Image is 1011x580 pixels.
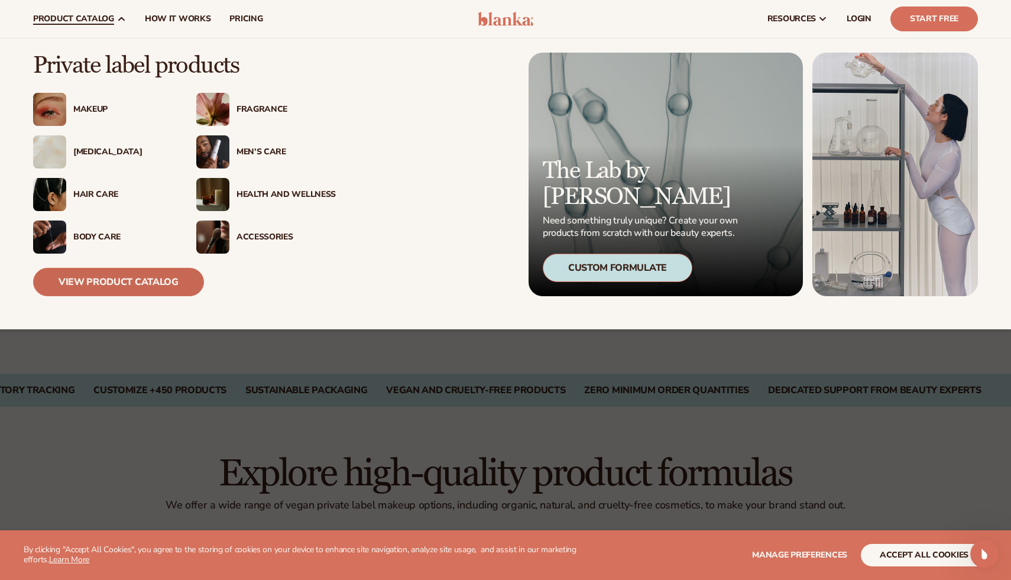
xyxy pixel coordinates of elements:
div: Body Care [73,232,173,242]
div: How to start an ecommerce beauty brand in [DATE] [24,222,198,247]
a: Start Free [890,7,978,31]
span: LOGIN [847,14,871,24]
span: Help [187,398,206,407]
a: Female with glitter eye makeup. Makeup [33,93,173,126]
div: Makeup [73,105,173,115]
img: Pink blooming flower. [196,93,229,126]
button: Manage preferences [752,544,847,566]
div: Custom Formulate [543,254,692,282]
img: Male hand applying moisturizer. [33,221,66,254]
div: Fragrance [236,105,336,115]
div: Close [203,19,225,40]
a: Female hair pulled back with clips. Hair Care [33,178,173,211]
span: resources [767,14,816,24]
p: How can we help? [24,104,213,124]
a: Male holding moisturizer bottle. Men’s Care [196,135,336,169]
img: logo [478,12,534,26]
div: Send us a messageWe'll be back online later [DATE] [12,139,225,184]
button: Help [158,369,236,416]
div: Accessories [236,232,336,242]
div: What is [PERSON_NAME]? [24,273,212,285]
span: How It Works [145,14,211,24]
span: pricing [229,14,263,24]
p: By clicking "Accept All Cookies", you agree to the storing of cookies on your device to enhance s... [24,545,597,565]
iframe: Intercom live chat [970,540,999,568]
a: Candles and incense on table. Health And Wellness [196,178,336,211]
span: Manage preferences [752,549,847,560]
img: Profile image for Andie [161,19,184,43]
div: We'll be back online later [DATE] [24,161,197,174]
div: Hair Care [73,190,173,200]
a: Getting Started [17,195,219,217]
p: The Lab by [PERSON_NAME] [543,158,741,210]
img: Female with makeup brush. [196,221,229,254]
span: Home [26,398,53,407]
a: View Product Catalog [33,268,204,296]
a: Pink blooming flower. Fragrance [196,93,336,126]
img: Female with glitter eye makeup. [33,93,66,126]
a: Cream moisturizer swatch. [MEDICAL_DATA] [33,135,173,169]
div: Men’s Care [236,147,336,157]
a: Female with makeup brush. Accessories [196,221,336,254]
span: Learn how to start a private label beauty line with [PERSON_NAME] [24,286,211,308]
div: Health And Wellness [236,190,336,200]
div: What is [PERSON_NAME]?Learn how to start a private label beauty line with [PERSON_NAME] [12,263,224,319]
img: logo [24,22,48,41]
div: Send us a message [24,149,197,161]
img: Profile image for Ally [138,19,162,43]
img: Cream moisturizer swatch. [33,135,66,169]
span: Messages [98,398,139,407]
span: product catalog [33,14,114,24]
button: accept all cookies [861,544,987,566]
img: Profile image for Rochelle [116,19,140,43]
p: Need something truly unique? Create your own products from scratch with our beauty experts. [543,215,741,239]
img: Male holding moisturizer bottle. [196,135,229,169]
a: Microscopic product formula. The Lab by [PERSON_NAME] Need something truly unique? Create your ow... [529,53,803,296]
a: Learn More [49,554,89,565]
a: How to start an ecommerce beauty brand in [DATE] [17,217,219,251]
p: Hi there 👋 [24,84,213,104]
p: Private label products [33,53,336,79]
div: Getting Started [24,200,198,212]
div: [MEDICAL_DATA] [73,147,173,157]
img: Female in lab with equipment. [812,53,978,296]
a: Male hand applying moisturizer. Body Care [33,221,173,254]
button: Messages [79,369,157,416]
img: Candles and incense on table. [196,178,229,211]
img: Female hair pulled back with clips. [33,178,66,211]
